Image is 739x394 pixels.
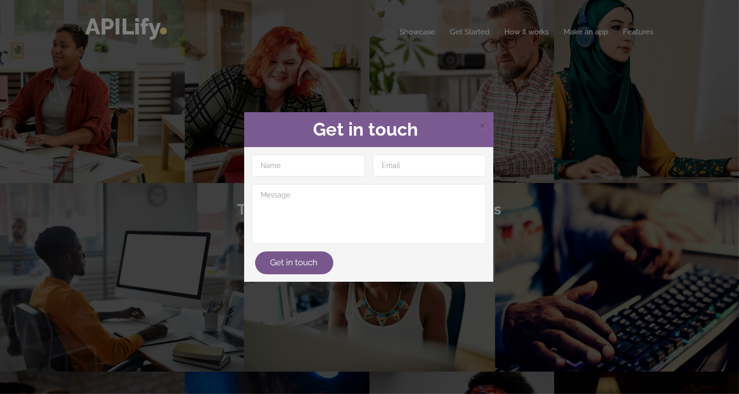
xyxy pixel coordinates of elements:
[255,251,333,274] button: Get in touch
[373,155,486,177] input: Email
[480,119,486,131] span: Close
[252,120,486,140] h2: Get in touch
[252,155,365,177] input: Name
[480,117,486,132] span: ×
